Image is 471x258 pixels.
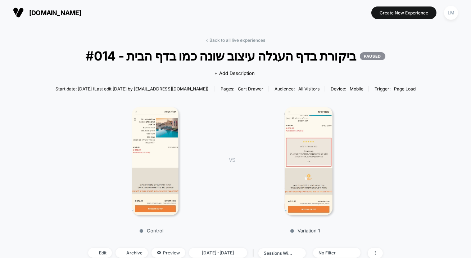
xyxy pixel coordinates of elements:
span: #014 - ביקורת בדף העגלה עיצוב שונה כמו בדף הבית [73,48,397,63]
span: Page Load [394,86,416,92]
span: Archive [116,248,148,258]
span: [DOMAIN_NAME] [29,9,81,17]
span: cart drawer [238,86,263,92]
div: Trigger: [375,86,416,92]
p: Control [89,228,214,233]
span: [DATE] - [DATE] [189,248,247,258]
div: Audience: [275,86,320,92]
span: Preview [151,248,185,258]
span: mobile [350,86,363,92]
span: All Visitors [298,86,320,92]
p: PAUSED [360,52,385,60]
p: Variation 1 [242,228,368,233]
span: Edit [88,248,112,258]
div: LM [444,6,458,20]
div: No Filter [318,250,347,255]
span: + Add Description [214,70,255,77]
button: Create New Experience [371,6,436,19]
div: sessions with impression [264,250,293,256]
button: LM [442,5,460,20]
button: [DOMAIN_NAME] [11,7,83,18]
span: Start date: [DATE] (Last edit [DATE] by [EMAIL_ADDRESS][DOMAIN_NAME]) [55,86,208,92]
img: Variation 1 main [285,107,332,215]
span: VS [229,157,235,163]
img: Control main [132,107,179,215]
span: Device: [325,86,369,92]
a: < Back to all live experiences [206,37,266,43]
div: Pages: [221,86,263,92]
img: Visually logo [13,7,24,18]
